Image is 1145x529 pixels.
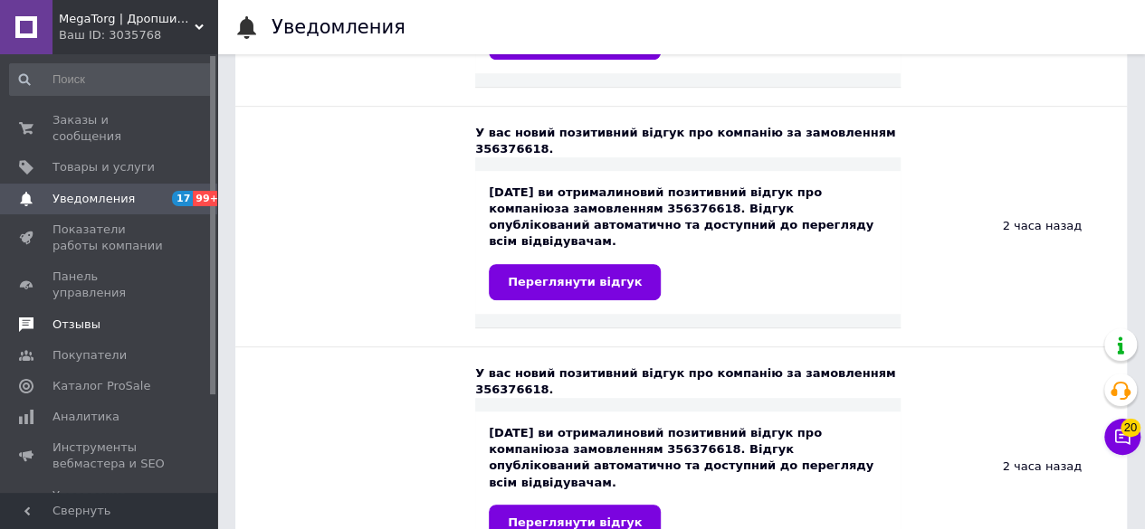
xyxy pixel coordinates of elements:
span: Заказы и сообщения [52,112,167,145]
span: Управление сайтом [52,487,167,520]
div: 2 часа назад [901,107,1127,346]
span: 20 [1121,415,1140,433]
span: Переглянути відгук [508,515,642,529]
span: Панель управления [52,269,167,301]
span: Каталог ProSale [52,378,150,394]
button: Чат с покупателем20 [1104,419,1140,455]
div: У вас новий позитивний відгук про компанію за замовленням 356376618. [475,365,901,398]
input: Поиск [9,63,214,96]
b: новий позитивний відгук про компанію [489,426,822,456]
span: Инструменты вебмастера и SEO [52,439,167,472]
h1: Уведомления [272,16,406,38]
span: Отзывы [52,316,100,333]
span: Товары и услуги [52,159,155,175]
span: 17 [172,191,193,206]
span: 99+ [193,191,223,206]
div: [DATE] ви отримали за замовленням 356376618. Відгук опублікований автоматично та доступний до пер... [489,184,887,300]
span: Аналитика [52,409,119,425]
b: новий позитивний відгук про компанію [489,185,822,215]
div: Ваш ID: 3035768 [59,27,217,43]
span: Показатели работы компании [52,222,167,254]
a: Переглянути відгук [489,264,661,300]
span: Уведомления [52,191,135,207]
span: Переглянути відгук [508,275,642,288]
div: У вас новий позитивний відгук про компанію за замовленням 356376618. [475,125,901,157]
span: MegaTorg | Дропшиппинг и Опт [59,11,195,27]
span: Покупатели [52,347,127,364]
